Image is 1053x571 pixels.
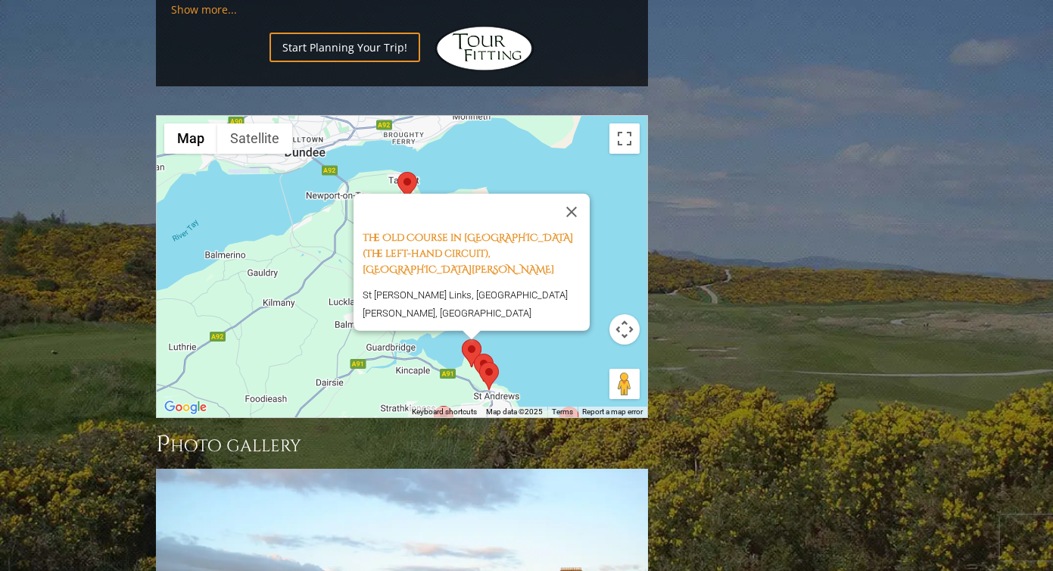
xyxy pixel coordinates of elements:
p: St [PERSON_NAME] Links, [GEOGRAPHIC_DATA][PERSON_NAME], [GEOGRAPHIC_DATA] [363,286,590,322]
button: Close [553,194,590,230]
a: Start Planning Your Trip! [269,33,420,62]
a: Terms (opens in new tab) [552,407,573,416]
button: Show satellite imagery [217,123,292,154]
button: Keyboard shortcuts [412,407,477,417]
h3: Photo Gallery [156,429,648,460]
img: Hidden Links [435,26,534,71]
a: Report a map error [582,407,643,416]
span: Map data ©2025 [486,407,543,416]
a: The Old Course in [GEOGRAPHIC_DATA] (the left-hand circuit), [GEOGRAPHIC_DATA][PERSON_NAME] [363,231,573,276]
a: Show more... [171,2,237,17]
img: Google [160,398,210,417]
button: Show street map [164,123,217,154]
button: Toggle fullscreen view [609,123,640,154]
a: Open this area in Google Maps (opens a new window) [160,398,210,417]
button: Map camera controls [609,314,640,345]
button: Drag Pegman onto the map to open Street View [609,369,640,399]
